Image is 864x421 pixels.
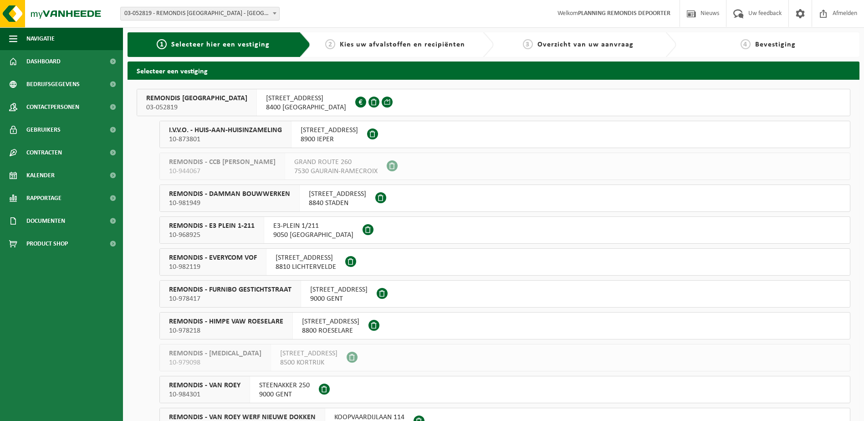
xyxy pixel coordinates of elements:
[741,39,751,49] span: 4
[137,89,850,116] button: REMONDIS [GEOGRAPHIC_DATA] 03-052819 [STREET_ADDRESS]8400 [GEOGRAPHIC_DATA]
[169,358,261,367] span: 10-979098
[159,376,850,403] button: REMONDIS - VAN ROEY 10-984301 STEENAKKER 2509000 GENT
[266,94,346,103] span: [STREET_ADDRESS]
[310,285,368,294] span: [STREET_ADDRESS]
[259,381,310,390] span: STEENAKKER 250
[159,121,850,148] button: I.V.V.O. - HUIS-AAN-HUISINZAMELING 10-873801 [STREET_ADDRESS]8900 IEPER
[26,118,61,141] span: Gebruikers
[159,280,850,308] button: REMONDIS - FURNIBO GESTICHTSTRAAT 10-978417 [STREET_ADDRESS]9000 GENT
[169,158,276,167] span: REMONDIS - CCB [PERSON_NAME]
[273,221,353,231] span: E3-PLEIN 1/211
[259,390,310,399] span: 9000 GENT
[146,94,247,103] span: REMONDIS [GEOGRAPHIC_DATA]
[169,317,283,326] span: REMONDIS - HIMPE VAW ROESELARE
[169,390,240,399] span: 10-984301
[26,73,80,96] span: Bedrijfsgegevens
[169,253,257,262] span: REMONDIS - EVERYCOM VOF
[26,164,55,187] span: Kalender
[169,135,282,144] span: 10-873801
[302,317,359,326] span: [STREET_ADDRESS]
[26,187,61,210] span: Rapportage
[169,294,291,303] span: 10-978417
[280,349,337,358] span: [STREET_ADDRESS]
[169,326,283,335] span: 10-978218
[169,199,290,208] span: 10-981949
[159,216,850,244] button: REMONDIS - E3 PLEIN 1-211 10-968925 E3-PLEIN 1/2119050 [GEOGRAPHIC_DATA]
[169,190,290,199] span: REMONDIS - DAMMAN BOUWWERKEN
[169,285,291,294] span: REMONDIS - FURNIBO GESTICHTSTRAAT
[128,62,859,79] h2: Selecteer een vestiging
[340,41,465,48] span: Kies uw afvalstoffen en recipiënten
[276,253,336,262] span: [STREET_ADDRESS]
[309,199,366,208] span: 8840 STADEN
[26,50,61,73] span: Dashboard
[310,294,368,303] span: 9000 GENT
[578,10,670,17] strong: PLANNING REMONDIS DEPOORTER
[169,262,257,272] span: 10-982119
[755,41,796,48] span: Bevestiging
[276,262,336,272] span: 8810 LICHTERVELDE
[523,39,533,49] span: 3
[159,248,850,276] button: REMONDIS - EVERYCOM VOF 10-982119 [STREET_ADDRESS]8810 LICHTERVELDE
[26,27,55,50] span: Navigatie
[159,312,850,339] button: REMONDIS - HIMPE VAW ROESELARE 10-978218 [STREET_ADDRESS]8800 ROESELARE
[273,231,353,240] span: 9050 [GEOGRAPHIC_DATA]
[325,39,335,49] span: 2
[302,326,359,335] span: 8800 ROESELARE
[169,381,240,390] span: REMONDIS - VAN ROEY
[26,96,79,118] span: Contactpersonen
[169,221,255,231] span: REMONDIS - E3 PLEIN 1-211
[146,103,247,112] span: 03-052819
[301,135,358,144] span: 8900 IEPER
[26,232,68,255] span: Product Shop
[309,190,366,199] span: [STREET_ADDRESS]
[169,126,282,135] span: I.V.V.O. - HUIS-AAN-HUISINZAMELING
[537,41,634,48] span: Overzicht van uw aanvraag
[294,158,378,167] span: GRAND ROUTE 260
[159,185,850,212] button: REMONDIS - DAMMAN BOUWWERKEN 10-981949 [STREET_ADDRESS]8840 STADEN
[169,349,261,358] span: REMONDIS - [MEDICAL_DATA]
[120,7,280,21] span: 03-052819 - REMONDIS WEST-VLAANDEREN - OOSTENDE
[26,141,62,164] span: Contracten
[171,41,270,48] span: Selecteer hier een vestiging
[169,167,276,176] span: 10-944067
[294,167,378,176] span: 7530 GAURAIN-RAMECROIX
[301,126,358,135] span: [STREET_ADDRESS]
[266,103,346,112] span: 8400 [GEOGRAPHIC_DATA]
[169,231,255,240] span: 10-968925
[157,39,167,49] span: 1
[280,358,337,367] span: 8500 KORTRIJK
[26,210,65,232] span: Documenten
[121,7,279,20] span: 03-052819 - REMONDIS WEST-VLAANDEREN - OOSTENDE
